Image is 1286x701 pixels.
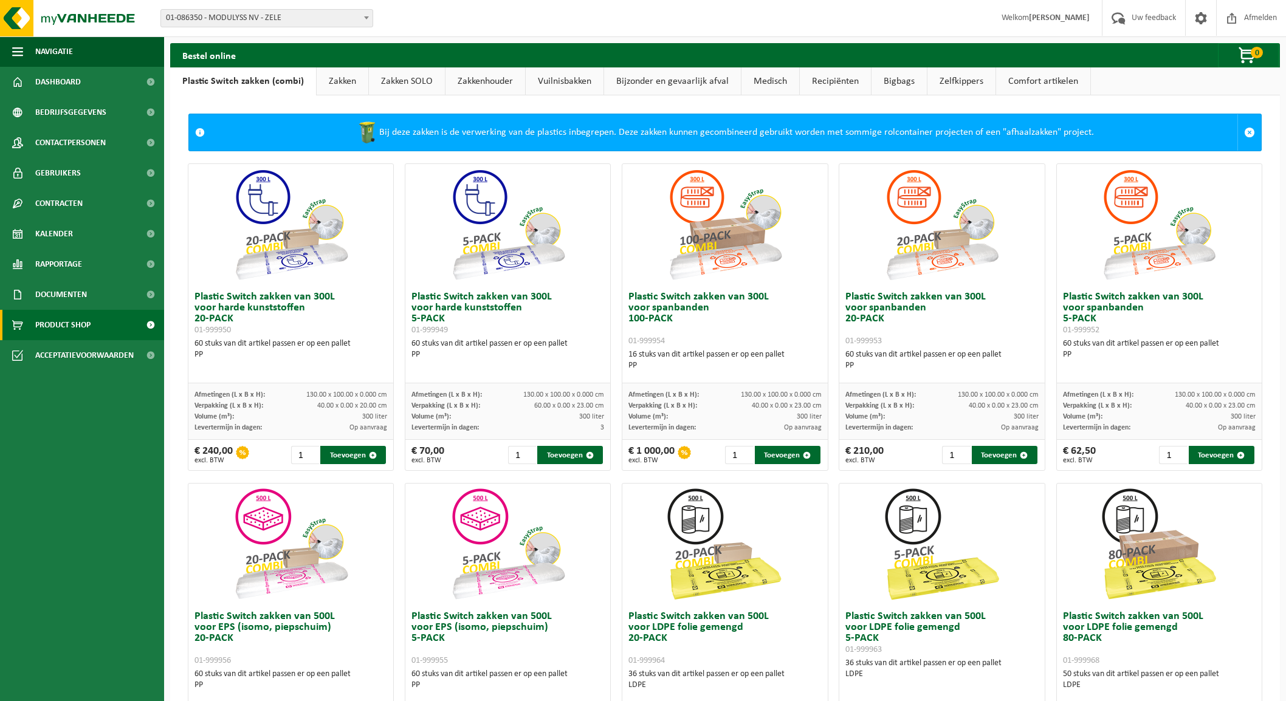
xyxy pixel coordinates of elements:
div: LDPE [1063,680,1256,691]
h3: Plastic Switch zakken van 300L voor spanbanden 100-PACK [628,292,821,346]
a: Plastic Switch zakken (combi) [170,67,316,95]
span: 40.00 x 0.00 x 23.00 cm [1186,402,1256,409]
button: Toevoegen [755,446,820,464]
span: 130.00 x 100.00 x 0.000 cm [523,391,604,398]
span: 300 liter [1231,413,1256,420]
span: 01-086350 - MODULYSS NV - ZELE [160,9,373,27]
span: 60.00 x 0.00 x 23.00 cm [534,402,604,409]
div: PP [194,349,387,360]
span: Contactpersonen [35,128,106,158]
img: 01-999956 [230,484,352,605]
div: PP [411,680,604,691]
div: LDPE [628,680,821,691]
span: Levertermijn in dagen: [1063,424,1130,431]
div: PP [194,680,387,691]
span: excl. BTW [1063,457,1096,464]
a: Recipiënten [800,67,871,95]
a: Bigbags [872,67,927,95]
span: Bedrijfsgegevens [35,97,106,128]
span: Acceptatievoorwaarden [35,340,134,371]
div: 60 stuks van dit artikel passen er op een pallet [194,669,387,691]
span: 01-999963 [845,645,882,654]
span: excl. BTW [628,457,675,464]
span: Volume (m³): [1063,413,1102,420]
span: 01-999956 [194,656,231,665]
span: 0 [1251,47,1263,58]
span: Kalender [35,219,73,249]
span: 300 liter [362,413,387,420]
div: € 62,50 [1063,446,1096,464]
a: Zakkenhouder [445,67,525,95]
a: Zakken [317,67,368,95]
span: Documenten [35,279,87,310]
button: 0 [1218,43,1279,67]
span: 40.00 x 0.00 x 23.00 cm [752,402,822,409]
a: Sluit melding [1237,114,1261,151]
img: WB-0240-HPE-GN-50.png [355,120,379,145]
h3: Plastic Switch zakken van 500L voor EPS (isomo, piepschuim) 20-PACK [194,611,387,666]
span: Levertermijn in dagen: [628,424,696,431]
div: PP [411,349,604,360]
div: PP [845,360,1038,371]
span: 01-999955 [411,656,448,665]
img: 01-999963 [881,484,1003,605]
span: Verpakking (L x B x H): [845,402,914,409]
span: excl. BTW [845,457,884,464]
span: Afmetingen (L x B x H): [1063,391,1133,398]
span: Levertermijn in dagen: [411,424,479,431]
span: Gebruikers [35,158,81,188]
span: excl. BTW [194,457,233,464]
span: 40.00 x 0.00 x 20.00 cm [317,402,387,409]
button: Toevoegen [972,446,1037,464]
div: 60 stuks van dit artikel passen er op een pallet [845,349,1038,371]
input: 1 [291,446,320,464]
a: Vuilnisbakken [526,67,603,95]
span: Op aanvraag [1001,424,1039,431]
img: 01-999953 [881,164,1003,286]
span: 130.00 x 100.00 x 0.000 cm [741,391,822,398]
span: Volume (m³): [628,413,668,420]
span: 300 liter [797,413,822,420]
div: Bij deze zakken is de verwerking van de plastics inbegrepen. Deze zakken kunnen gecombineerd gebr... [211,114,1237,151]
button: Toevoegen [1189,446,1254,464]
span: Volume (m³): [194,413,234,420]
img: 01-999955 [447,484,569,605]
span: 01-999949 [411,326,448,335]
span: 130.00 x 100.00 x 0.000 cm [1175,391,1256,398]
span: Volume (m³): [411,413,451,420]
div: € 210,00 [845,446,884,464]
a: Medisch [741,67,799,95]
span: Afmetingen (L x B x H): [628,391,699,398]
div: 60 stuks van dit artikel passen er op een pallet [411,338,604,360]
div: PP [628,360,821,371]
span: Op aanvraag [784,424,822,431]
span: Product Shop [35,310,91,340]
h2: Bestel online [170,43,248,67]
span: Levertermijn in dagen: [845,424,913,431]
span: 01-086350 - MODULYSS NV - ZELE [161,10,373,27]
div: 60 stuks van dit artikel passen er op een pallet [194,338,387,360]
h3: Plastic Switch zakken van 500L voor LDPE folie gemengd 80-PACK [1063,611,1256,666]
span: Op aanvraag [349,424,387,431]
div: 60 stuks van dit artikel passen er op een pallet [411,669,604,691]
span: 130.00 x 100.00 x 0.000 cm [306,391,387,398]
span: Op aanvraag [1218,424,1256,431]
span: 01-999954 [628,337,665,346]
span: 01-999953 [845,337,882,346]
h3: Plastic Switch zakken van 500L voor LDPE folie gemengd 20-PACK [628,611,821,666]
span: Rapportage [35,249,82,279]
strong: [PERSON_NAME] [1029,13,1090,22]
div: € 1 000,00 [628,446,675,464]
span: 01-999968 [1063,656,1099,665]
span: 01-999950 [194,326,231,335]
span: Dashboard [35,67,81,97]
a: Zelfkippers [927,67,995,95]
div: 16 stuks van dit artikel passen er op een pallet [628,349,821,371]
div: € 240,00 [194,446,233,464]
div: 36 stuks van dit artikel passen er op een pallet [628,669,821,691]
span: 300 liter [579,413,604,420]
span: Navigatie [35,36,73,67]
span: Levertermijn in dagen: [194,424,262,431]
h3: Plastic Switch zakken van 300L voor harde kunststoffen 20-PACK [194,292,387,335]
span: Contracten [35,188,83,219]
